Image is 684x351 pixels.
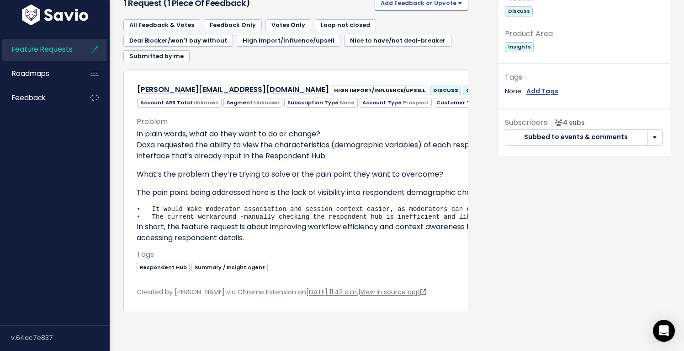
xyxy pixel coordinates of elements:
[2,39,76,60] a: Feature Requests
[137,205,624,221] code: • It would make moderator association and session context easier, as moderators can quickly under...
[526,86,558,97] a: Add Tags
[137,84,329,95] a: [PERSON_NAME][EMAIL_ADDRESS][DOMAIN_NAME]
[191,263,268,272] span: Summary / Insight Agent
[137,187,624,198] p: The pain point being addressed here is the lack of visibility into respondent demographic charact...
[265,19,311,31] a: Votes Only
[12,44,73,54] span: Feature Requests
[505,42,534,52] span: Insights
[505,71,663,84] div: Tags
[137,98,222,108] span: Account ARR Total:
[306,287,358,297] a: [DATE] 11:42 a.m.
[191,262,268,271] a: Summary / Insight Agent
[137,287,426,297] span: Created by [PERSON_NAME] via Chrome Extension on |
[12,69,49,78] span: Roadmaps
[2,63,76,84] a: Roadmaps
[315,19,376,31] a: Loop not closed
[505,86,663,97] div: None.
[434,98,508,108] span: Customer Tier:
[20,4,90,25] img: logo-white.9d6f32f41409.svg
[137,263,190,272] span: Respondent Hub
[237,35,340,47] a: High Import/influence/upsell
[12,93,45,103] span: Feedback
[433,86,458,94] strong: DISCUSS
[344,35,451,47] a: Nice to have/not deal-breaker
[137,169,624,180] p: What’s the problem they’re trying to solve or the pain point they want to overcome?
[137,249,154,259] span: Tags
[223,98,282,108] span: Segment:
[551,118,585,127] span: <p><strong>Subscribers</strong><br><br> - Kelly Kendziorski<br> - Carolina Coco<br> - Alexander D...
[137,116,168,127] span: Problem
[123,19,200,31] a: All Feedback & Votes
[653,320,675,342] div: Open Intercom Messenger
[123,35,233,47] a: Deal Blocker/won't buy without
[2,87,76,108] a: Feedback
[505,129,647,146] button: Subbed to events & comments
[505,117,547,128] span: Subscribers
[204,19,262,31] a: Feedback Only
[505,27,663,41] div: Product Area
[11,326,110,350] div: v.64ac7e837
[137,221,624,243] p: In short, the feature request is about improving workflow efficiency and context awareness for mo...
[334,86,425,94] strong: HIGH IMPORT/INFLUENCE/UPSELL
[123,50,190,62] a: Submitted by me
[466,86,530,94] strong: COLLECTING FEEDBACK
[340,99,355,106] span: None
[403,99,429,106] span: Prospect
[254,99,280,106] span: Unknown
[284,98,357,108] span: Subscription Type:
[360,98,432,108] span: Account Type:
[193,99,219,106] span: Unknown
[137,129,624,162] p: In plain words, what do they want to do or change? Doxa requested the ability to view the charact...
[137,262,190,271] a: Respondent Hub
[505,6,533,16] span: Discuss
[360,287,426,297] a: View in source app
